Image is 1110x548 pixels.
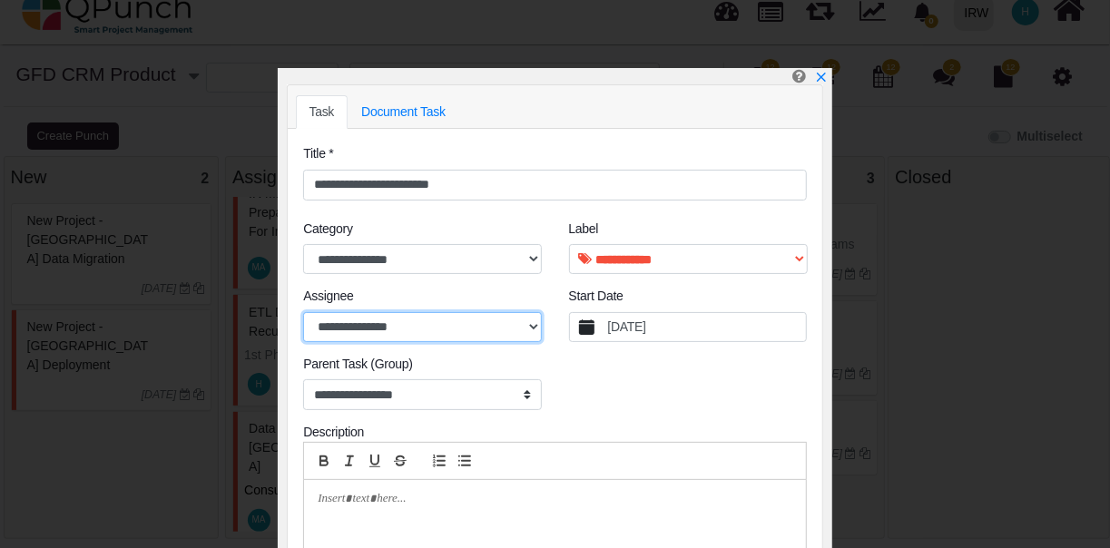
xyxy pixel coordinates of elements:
a: Document Task [348,95,459,129]
label: [DATE] [604,313,806,342]
div: Description [303,423,807,442]
svg: x [815,71,828,83]
legend: Assignee [303,287,541,311]
label: Title * [303,144,333,163]
button: calendar fill [570,313,605,342]
legend: Label [569,220,807,244]
legend: Parent Task (Group) [303,355,541,379]
i: Create Punch [792,68,806,83]
legend: Category [303,220,541,244]
a: Task [296,95,349,129]
svg: calendar fill [579,319,595,336]
legend: Start Date [569,287,807,311]
a: x [815,70,828,84]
